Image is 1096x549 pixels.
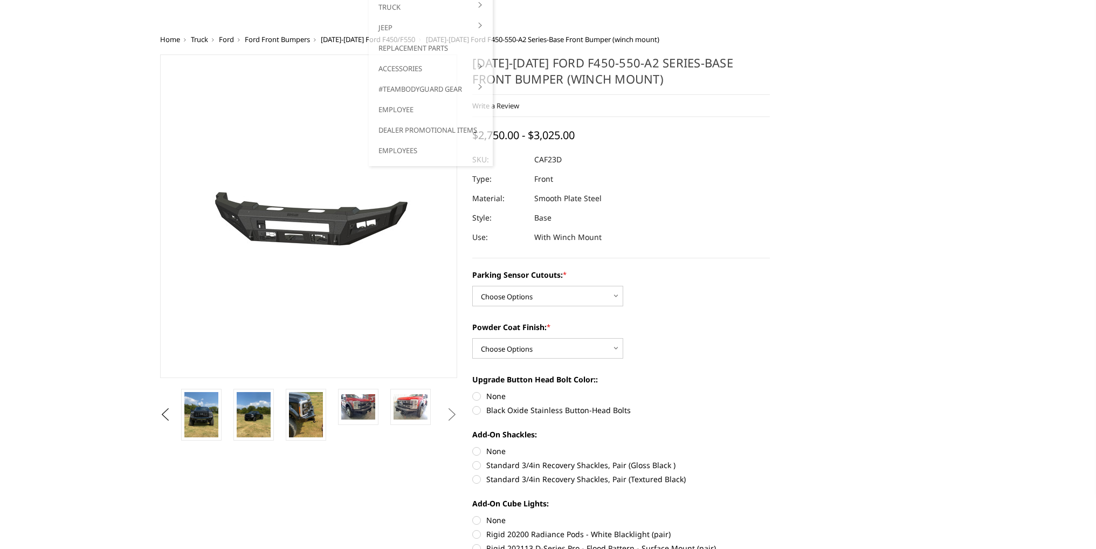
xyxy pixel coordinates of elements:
[534,208,552,228] dd: Base
[373,71,488,92] a: Jeep
[472,228,526,247] dt: Use:
[472,269,770,280] label: Parking Sensor Cutouts:
[373,30,488,51] a: Bronco
[373,51,488,71] a: Truck
[472,208,526,228] dt: Style:
[237,392,271,437] img: 2023-2025 Ford F450-550-A2 Series-Base Front Bumper (winch mount)
[394,394,428,420] img: 2023-2025 Ford F450-550-A2 Series-Base Front Bumper (winch mount)
[472,404,770,416] label: Black Oxide Stainless Button-Head Bolts
[321,35,415,44] a: [DATE]-[DATE] Ford F450/F550
[472,429,770,440] label: Add-On Shackles:
[472,445,770,457] label: None
[245,35,310,44] a: Ford Front Bumpers
[472,529,770,540] label: Rigid 20200 Radiance Pods - White Blacklight (pair)
[534,169,553,189] dd: Front
[184,392,218,437] img: 2023-2025 Ford F450-550-A2 Series-Base Front Bumper (winch mount)
[534,228,602,247] dd: With Winch Mount
[571,9,618,25] a: SEMA Show
[380,9,423,25] a: shop all
[472,169,526,189] dt: Type:
[472,514,770,526] label: None
[373,194,488,215] a: Employees
[718,8,786,19] span: Select Your Vehicle
[534,150,562,169] dd: CAF23D
[373,174,488,194] a: Dealer Promotional Items
[509,9,550,25] a: Dealers
[711,3,804,23] button: Select Your Vehicle
[472,374,770,385] label: Upgrade Button Head Bolt Color::
[534,189,602,208] dd: Smooth Plate Steel
[444,407,460,423] button: Next
[472,101,519,111] a: Write a Review
[472,189,526,208] dt: Material:
[472,473,770,485] label: Standard 3/4in Recovery Shackles, Pair (Textured Black)
[472,459,770,471] label: Standard 3/4in Recovery Shackles, Pair (Gloss Black )
[639,9,661,25] a: News
[426,35,659,44] span: [DATE]-[DATE] Ford F450-550-A2 Series-Base Front Bumper (winch mount)
[219,35,234,44] a: Ford
[373,153,488,174] a: Employee
[289,392,323,437] img: 2023-2025 Ford F450-550-A2 Series-Base Front Bumper (winch mount)
[472,150,526,169] dt: SKU:
[373,92,488,112] a: Replacement Parts
[472,498,770,509] label: Add-On Cube Lights:
[445,9,487,25] a: Support
[472,128,575,142] span: $2,750.00 - $3,025.00
[472,54,770,95] h1: [DATE]-[DATE] Ford F450-550-A2 Series-Base Front Bumper (winch mount)
[472,390,770,402] label: None
[334,9,357,25] a: Home
[341,394,375,420] img: 2023-2025 Ford F450-550-A2 Series-Base Front Bumper (winch mount)
[157,407,174,423] button: Previous
[191,35,208,44] a: Truck
[373,112,488,133] a: Accessories
[160,54,458,378] a: 2023-2025 Ford F450-550-A2 Series-Base Front Bumper (winch mount)
[373,133,488,153] a: #TeamBodyguard Gear
[1042,497,1096,549] iframe: Chat Widget
[160,35,180,44] a: Home
[472,321,770,333] label: Powder Coat Finish:
[794,7,797,18] span: ▾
